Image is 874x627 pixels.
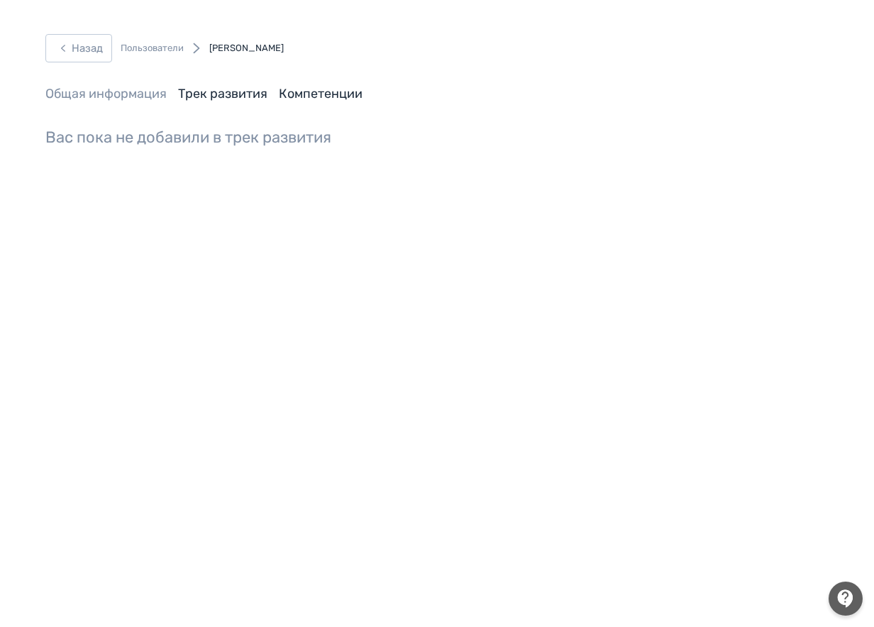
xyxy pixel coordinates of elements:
span: [PERSON_NAME] [209,43,284,53]
a: Трек развития [178,86,267,101]
a: Пользователи [121,41,184,55]
a: Компетенции [279,86,363,101]
button: Назад [45,34,112,62]
span: Вас пока не добавили в трек развития [45,126,829,149]
a: Общая информация [45,86,167,101]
